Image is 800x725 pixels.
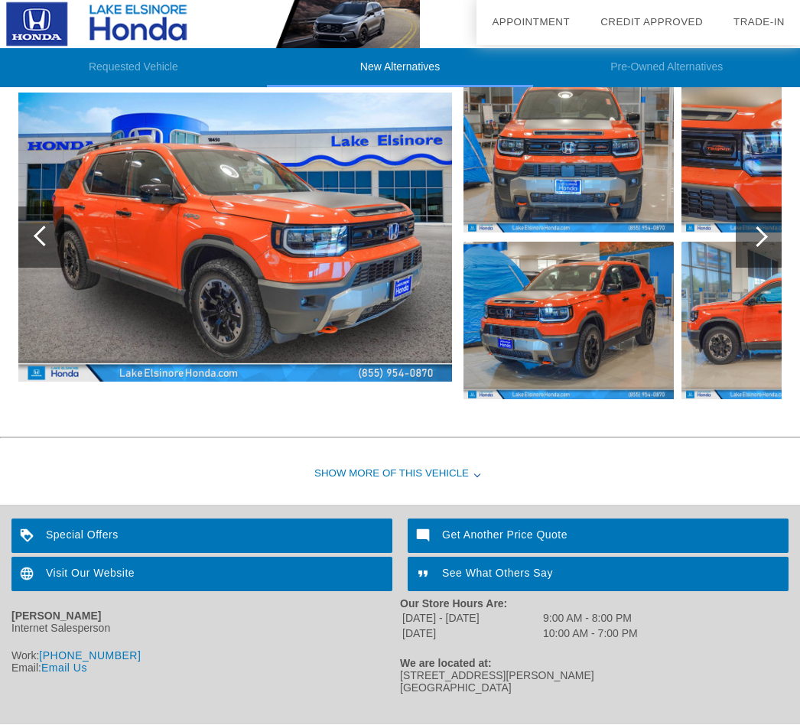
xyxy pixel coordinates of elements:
[542,627,639,641] td: 10:00 AM - 7:00 PM
[733,17,785,28] a: Trade-In
[11,650,400,662] div: Work:
[400,658,492,670] strong: We are located at:
[39,650,141,662] a: [PHONE_NUMBER]
[11,558,392,592] a: Visit Our Website
[11,558,46,592] img: ic_language_white_24dp_2x.png
[408,558,442,592] img: ic_format_quote_white_24dp_2x.png
[11,519,46,554] img: ic_loyalty_white_24dp_2x.png
[11,623,400,635] div: Internet Salesperson
[41,662,87,675] a: Email Us
[267,49,534,88] li: New Alternatives
[400,670,789,694] div: [STREET_ADDRESS][PERSON_NAME] [GEOGRAPHIC_DATA]
[463,76,674,233] img: image.aspx
[400,598,507,610] strong: Our Store Hours Are:
[11,610,101,623] strong: [PERSON_NAME]
[11,519,392,554] a: Special Offers
[11,662,400,675] div: Email:
[492,17,570,28] a: Appointment
[408,519,789,554] a: Get Another Price Quote
[18,93,452,382] img: image.aspx
[463,242,674,400] img: image.aspx
[402,612,541,626] td: [DATE] - [DATE]
[533,49,800,88] li: Pre-Owned Alternatives
[600,17,703,28] a: Credit Approved
[542,612,639,626] td: 9:00 AM - 8:00 PM
[408,558,789,592] a: See What Others Say
[408,519,442,554] img: ic_mode_comment_white_24dp_2x.png
[402,627,541,641] td: [DATE]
